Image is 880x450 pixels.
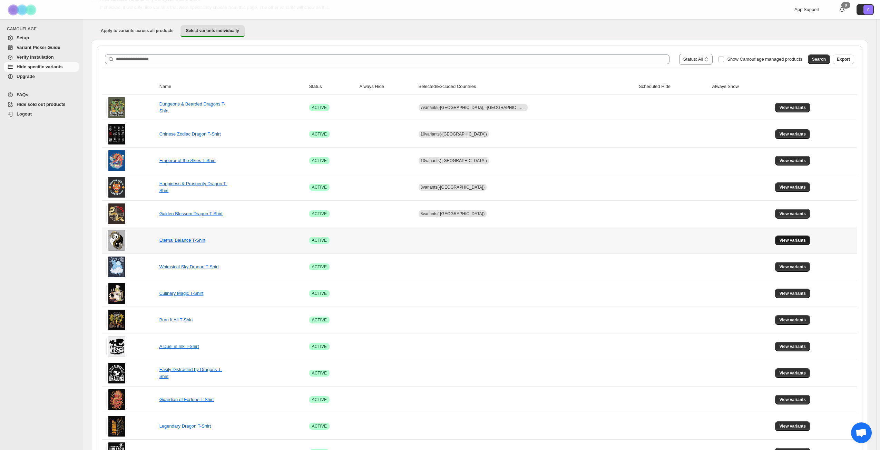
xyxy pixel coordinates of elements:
th: Always Hide [358,79,417,94]
span: View variants [779,291,806,296]
span: ACTIVE [312,317,327,323]
a: Whimsical Sky Dragon T-Shirt [159,264,219,269]
span: Upgrade [17,74,35,79]
span: Hide sold out products [17,102,66,107]
span: ACTIVE [312,291,327,296]
a: Legendary Dragon T-Shirt [159,423,211,429]
span: FAQs [17,92,28,97]
span: ACTIVE [312,184,327,190]
span: View variants [779,211,806,217]
span: View variants [779,264,806,270]
span: Search [812,57,826,62]
a: A Duel in Ink T-Shirt [159,344,199,349]
th: Status [307,79,358,94]
span: Apply to variants across all products [101,28,174,33]
a: Emperor of the Skies T-Shirt [159,158,216,163]
a: Open chat [851,422,872,443]
span: ACTIVE [312,423,327,429]
span: 8 variants (-[GEOGRAPHIC_DATA]) [421,211,485,216]
th: Scheduled Hide [637,79,710,94]
button: View variants [775,262,810,272]
button: View variants [775,368,810,378]
button: Search [808,54,830,64]
span: Avatar with initials 0 [863,5,873,14]
span: ACTIVE [312,158,327,163]
a: Setup [4,33,79,43]
img: Camouflage [6,0,40,19]
span: View variants [779,184,806,190]
span: Show Camouflage managed products [727,57,802,62]
span: Verify Installation [17,54,54,60]
span: View variants [779,238,806,243]
span: CAMOUFLAGE [7,26,79,32]
span: View variants [779,105,806,110]
button: View variants [775,156,810,166]
span: View variants [779,317,806,323]
a: Dungeons & Bearded Dragons T-Shirt [159,101,226,113]
span: ACTIVE [312,264,327,270]
a: Happiness & Prosperity Dragon T-Shirt [159,181,227,193]
button: Avatar with initials 0 [857,4,874,15]
a: Hide sold out products [4,100,79,109]
button: View variants [775,129,810,139]
span: Export [837,57,850,62]
a: Logout [4,109,79,119]
span: View variants [779,158,806,163]
a: FAQs [4,90,79,100]
span: App Support [794,7,819,12]
th: Name [157,79,307,94]
a: Easily Distracted by Dragons T-Shirt [159,367,222,379]
a: Upgrade [4,72,79,81]
span: 10 variants (-[GEOGRAPHIC_DATA]) [421,132,487,137]
span: ACTIVE [312,211,327,217]
a: Hide specific variants [4,62,79,72]
th: Selected/Excluded Countries [417,79,637,94]
span: View variants [779,423,806,429]
span: ACTIVE [312,344,327,349]
a: Verify Installation [4,52,79,62]
span: ACTIVE [312,370,327,376]
span: 7 variants (-[GEOGRAPHIC_DATA], -[GEOGRAPHIC_DATA], -[GEOGRAPHIC_DATA], -AU) [421,105,588,110]
span: ACTIVE [312,238,327,243]
span: View variants [779,131,806,137]
a: 0 [839,6,845,13]
span: Setup [17,35,29,40]
span: 8 variants (-[GEOGRAPHIC_DATA]) [421,185,485,190]
a: Variant Picker Guide [4,43,79,52]
div: 0 [841,2,850,9]
span: View variants [779,370,806,376]
span: ACTIVE [312,131,327,137]
span: View variants [779,397,806,402]
button: Export [833,54,854,64]
button: View variants [775,209,810,219]
button: Select variants individually [180,25,245,37]
button: View variants [775,236,810,245]
span: ACTIVE [312,397,327,402]
button: View variants [775,289,810,298]
a: Golden Blossom Dragon T-Shirt [159,211,223,216]
text: 0 [867,8,869,12]
span: View variants [779,344,806,349]
button: View variants [775,315,810,325]
button: View variants [775,103,810,112]
a: Eternal Balance T-Shirt [159,238,205,243]
button: View variants [775,395,810,404]
button: View variants [775,421,810,431]
span: ACTIVE [312,105,327,110]
span: 10 variants (-[GEOGRAPHIC_DATA]) [421,158,487,163]
span: Logout [17,111,32,117]
button: View variants [775,342,810,351]
button: View variants [775,182,810,192]
span: Select variants individually [186,28,239,33]
th: Always Show [710,79,773,94]
a: Chinese Zodiac Dragon T-Shirt [159,131,221,137]
a: Guardian of Fortune T-Shirt [159,397,214,402]
a: Burn It All T-Shirt [159,317,193,322]
button: Apply to variants across all products [95,25,179,36]
span: Hide specific variants [17,64,63,69]
a: Culinary Magic T-Shirt [159,291,204,296]
span: Variant Picker Guide [17,45,60,50]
